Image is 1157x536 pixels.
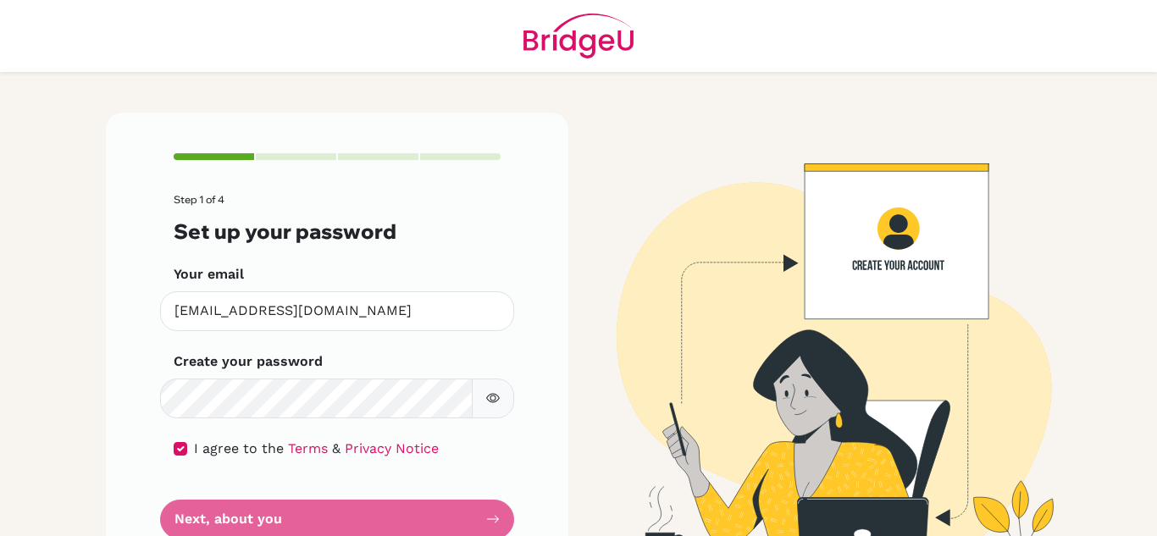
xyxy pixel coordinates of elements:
[160,291,514,331] input: Insert your email*
[174,351,323,372] label: Create your password
[174,264,244,285] label: Your email
[1049,485,1140,528] iframe: Opens a widget where you can find more information
[194,440,284,456] span: I agree to the
[174,193,224,206] span: Step 1 of 4
[288,440,328,456] a: Terms
[174,219,501,244] h3: Set up your password
[332,440,340,456] span: &
[345,440,439,456] a: Privacy Notice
